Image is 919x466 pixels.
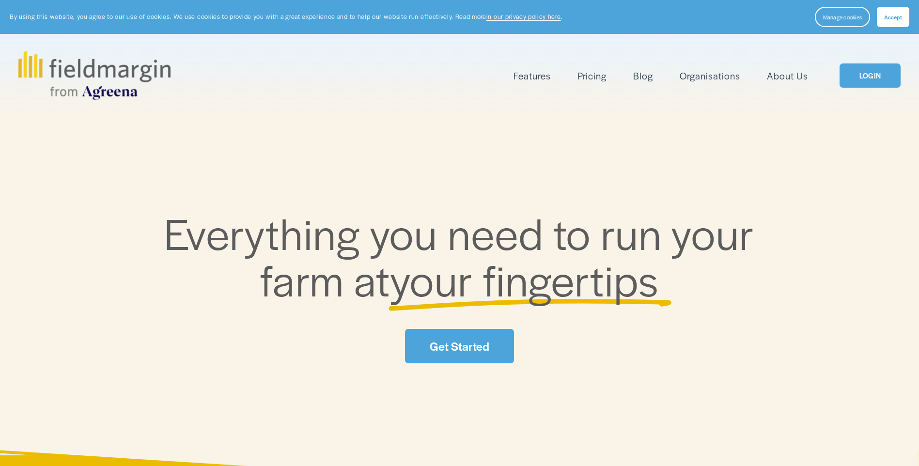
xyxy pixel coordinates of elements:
[405,329,514,363] a: Get Started
[815,7,870,27] button: Manage cookies
[767,68,808,84] a: About Us
[514,68,551,84] a: folder dropdown
[840,63,901,88] a: LOGIN
[877,7,909,27] button: Accept
[680,68,740,84] a: Organisations
[164,202,764,309] span: Everything you need to run your farm at
[390,249,659,309] span: your fingertips
[18,51,171,100] img: fieldmargin.com
[486,12,561,21] a: in our privacy policy here
[633,68,653,84] a: Blog
[577,68,607,84] a: Pricing
[10,12,562,21] p: By using this website, you agree to our use of cookies. We use cookies to provide you with a grea...
[884,13,902,21] span: Accept
[823,13,862,21] span: Manage cookies
[514,69,551,83] span: Features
